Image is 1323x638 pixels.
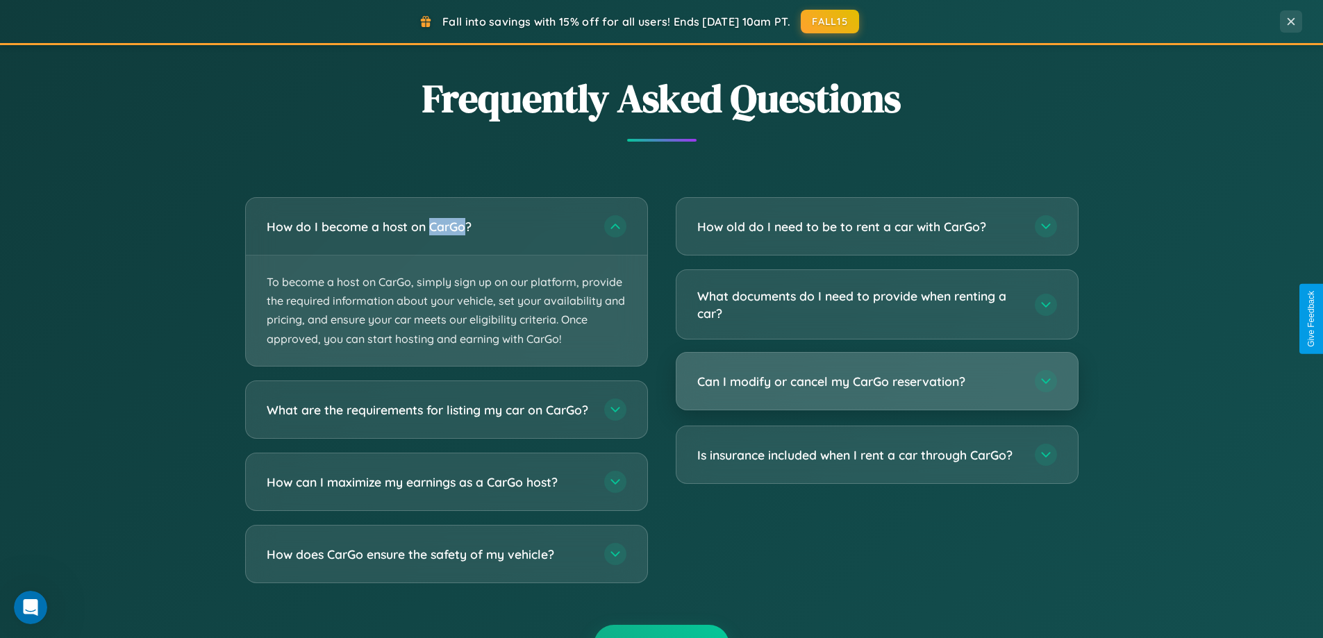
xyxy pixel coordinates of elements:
[267,473,590,490] h3: How can I maximize my earnings as a CarGo host?
[697,373,1021,390] h3: Can I modify or cancel my CarGo reservation?
[267,401,590,418] h3: What are the requirements for listing my car on CarGo?
[442,15,790,28] span: Fall into savings with 15% off for all users! Ends [DATE] 10am PT.
[801,10,859,33] button: FALL15
[697,446,1021,464] h3: Is insurance included when I rent a car through CarGo?
[267,545,590,562] h3: How does CarGo ensure the safety of my vehicle?
[245,72,1079,125] h2: Frequently Asked Questions
[14,591,47,624] iframe: Intercom live chat
[246,255,647,366] p: To become a host on CarGo, simply sign up on our platform, provide the required information about...
[697,287,1021,321] h3: What documents do I need to provide when renting a car?
[1306,291,1316,347] div: Give Feedback
[697,218,1021,235] h3: How old do I need to be to rent a car with CarGo?
[267,218,590,235] h3: How do I become a host on CarGo?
